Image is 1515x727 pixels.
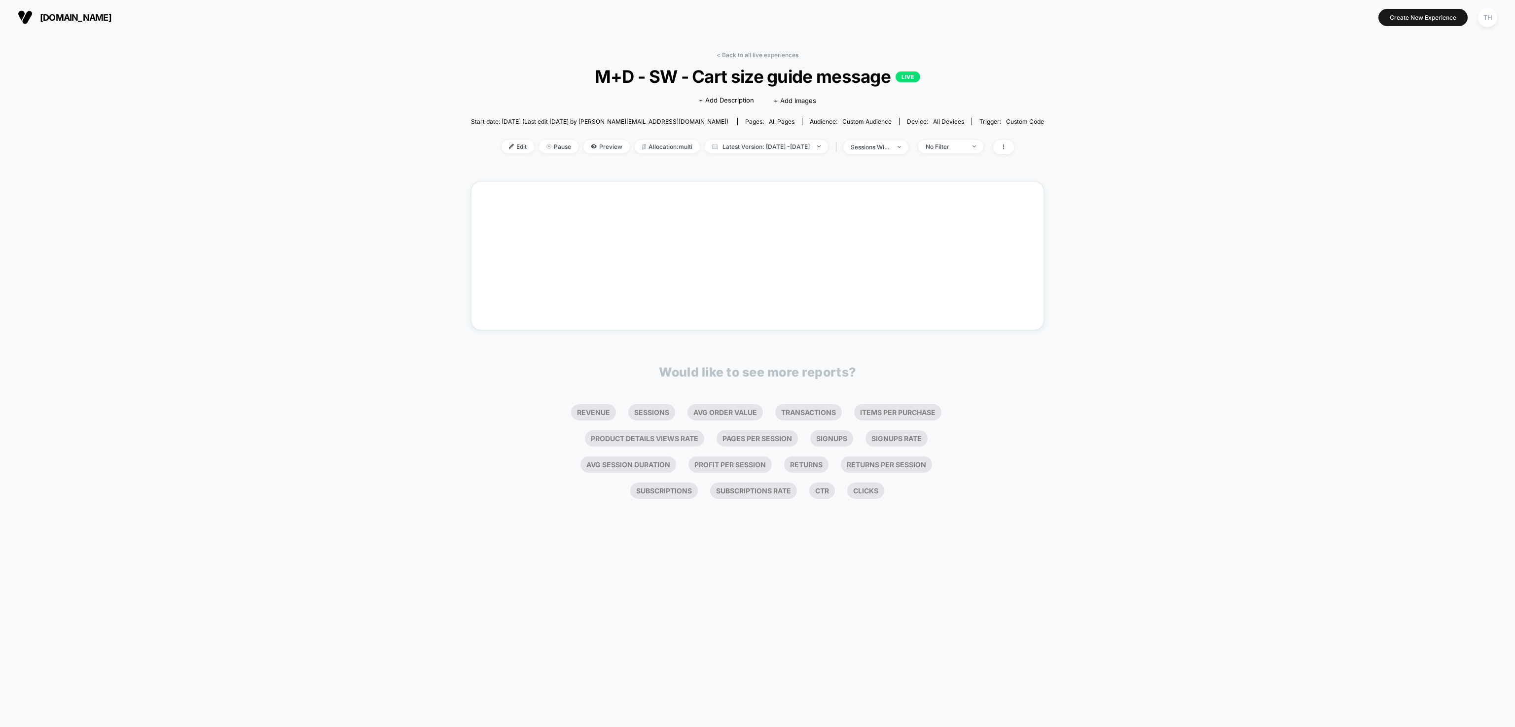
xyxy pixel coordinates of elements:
li: Subscriptions [630,483,698,499]
li: Transactions [775,404,842,420]
span: all devices [933,118,964,125]
span: + Add Description [699,96,754,105]
span: Pause [539,140,578,153]
button: TH [1475,7,1500,28]
a: < Back to all live experiences [717,51,798,59]
img: rebalance [642,144,646,149]
img: end [817,145,821,147]
li: Clicks [847,483,884,499]
img: edit [509,144,514,149]
img: calendar [712,144,718,149]
li: Signups [810,430,853,447]
img: end [546,144,551,149]
li: Avg Session Duration [580,456,676,473]
div: Audience: [810,118,892,125]
p: LIVE [896,71,920,82]
li: Items Per Purchase [854,404,941,420]
div: sessions with impression [851,143,890,151]
div: No Filter [926,143,965,150]
span: Allocation: multi [635,140,700,153]
span: Device: [899,118,972,125]
li: Product Details Views Rate [585,430,704,447]
span: + Add Images [774,97,816,104]
div: Pages: [745,118,794,125]
li: Returns Per Session [841,456,932,473]
div: TH [1478,8,1497,27]
p: Would like to see more reports? [659,365,856,380]
span: Custom Code [1006,118,1044,125]
span: Start date: [DATE] (Last edit [DATE] by [PERSON_NAME][EMAIL_ADDRESS][DOMAIN_NAME]) [471,118,728,125]
li: Returns [784,456,829,473]
img: end [973,145,976,147]
li: Profit Per Session [688,456,772,473]
li: Sessions [628,404,675,420]
img: end [898,146,901,148]
span: Custom Audience [842,118,892,125]
button: Create New Experience [1378,9,1468,26]
span: M+D - SW - Cart size guide message [500,66,1015,87]
li: Revenue [571,404,616,420]
img: Visually logo [18,10,33,25]
li: Ctr [809,483,835,499]
li: Signups Rate [866,430,928,447]
li: Avg Order Value [687,404,763,420]
span: [DOMAIN_NAME] [40,12,111,23]
button: [DOMAIN_NAME] [15,9,114,25]
div: Trigger: [979,118,1044,125]
span: Edit [502,140,534,153]
li: Subscriptions Rate [710,483,797,499]
span: Preview [583,140,630,153]
span: Latest Version: [DATE] - [DATE] [705,140,828,153]
li: Pages Per Session [717,430,798,447]
span: all pages [769,118,794,125]
span: | [833,140,843,154]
